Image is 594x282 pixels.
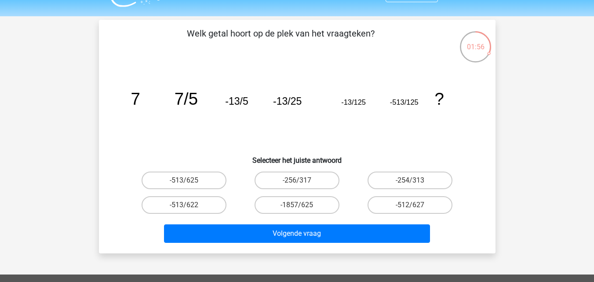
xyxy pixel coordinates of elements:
[113,149,481,165] h6: Selecteer het juiste antwoord
[142,172,226,189] label: -513/625
[390,98,418,106] tspan: -513/125
[225,95,248,107] tspan: -13/5
[368,196,452,214] label: -512/627
[434,89,444,108] tspan: ?
[273,95,302,107] tspan: -13/25
[459,30,492,52] div: 01:56
[131,89,140,108] tspan: 7
[113,27,448,53] p: Welk getal hoort op de plek van het vraagteken?
[255,172,339,189] label: -256/317
[255,196,339,214] label: -1857/625
[341,98,366,106] tspan: -13/125
[368,172,452,189] label: -254/313
[164,224,430,243] button: Volgende vraag
[142,196,226,214] label: -513/622
[174,89,197,108] tspan: 7/5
